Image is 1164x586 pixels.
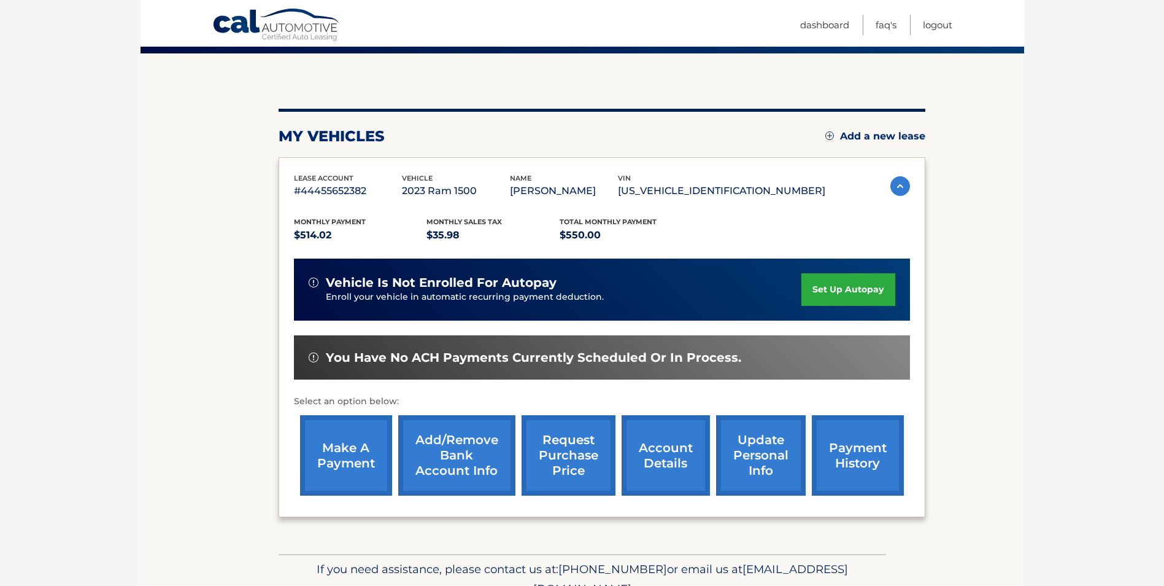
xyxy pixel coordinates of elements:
p: Enroll your vehicle in automatic recurring payment deduction. [326,291,802,304]
p: [US_VEHICLE_IDENTIFICATION_NUMBER] [618,182,825,200]
a: Add a new lease [825,130,925,143]
a: Dashboard [800,15,849,35]
span: [PHONE_NUMBER] [558,562,667,576]
p: $550.00 [560,227,693,244]
a: Cal Automotive [212,8,341,44]
p: 2023 Ram 1500 [402,182,510,200]
a: make a payment [300,415,392,496]
a: request purchase price [522,415,615,496]
span: vehicle is not enrolled for autopay [326,275,557,291]
a: set up autopay [801,273,895,306]
span: vehicle [402,174,433,182]
span: Total Monthly Payment [560,217,657,226]
a: account details [622,415,710,496]
p: [PERSON_NAME] [510,182,618,200]
h2: my vehicles [279,127,385,146]
img: accordion-active.svg [890,176,910,196]
span: name [510,174,531,182]
span: lease account [294,174,353,182]
a: Add/Remove bank account info [398,415,515,496]
img: alert-white.svg [309,278,318,287]
a: update personal info [716,415,806,496]
img: add.svg [825,131,834,140]
span: Monthly sales Tax [426,217,502,226]
p: $514.02 [294,227,427,244]
a: FAQ's [876,15,896,35]
p: #44455652382 [294,182,402,200]
a: Logout [923,15,952,35]
span: Monthly Payment [294,217,366,226]
a: payment history [812,415,904,496]
span: vin [618,174,631,182]
img: alert-white.svg [309,353,318,362]
span: You have no ACH payments currently scheduled or in process. [326,350,741,365]
p: $35.98 [426,227,560,244]
p: Select an option below: [294,394,910,409]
